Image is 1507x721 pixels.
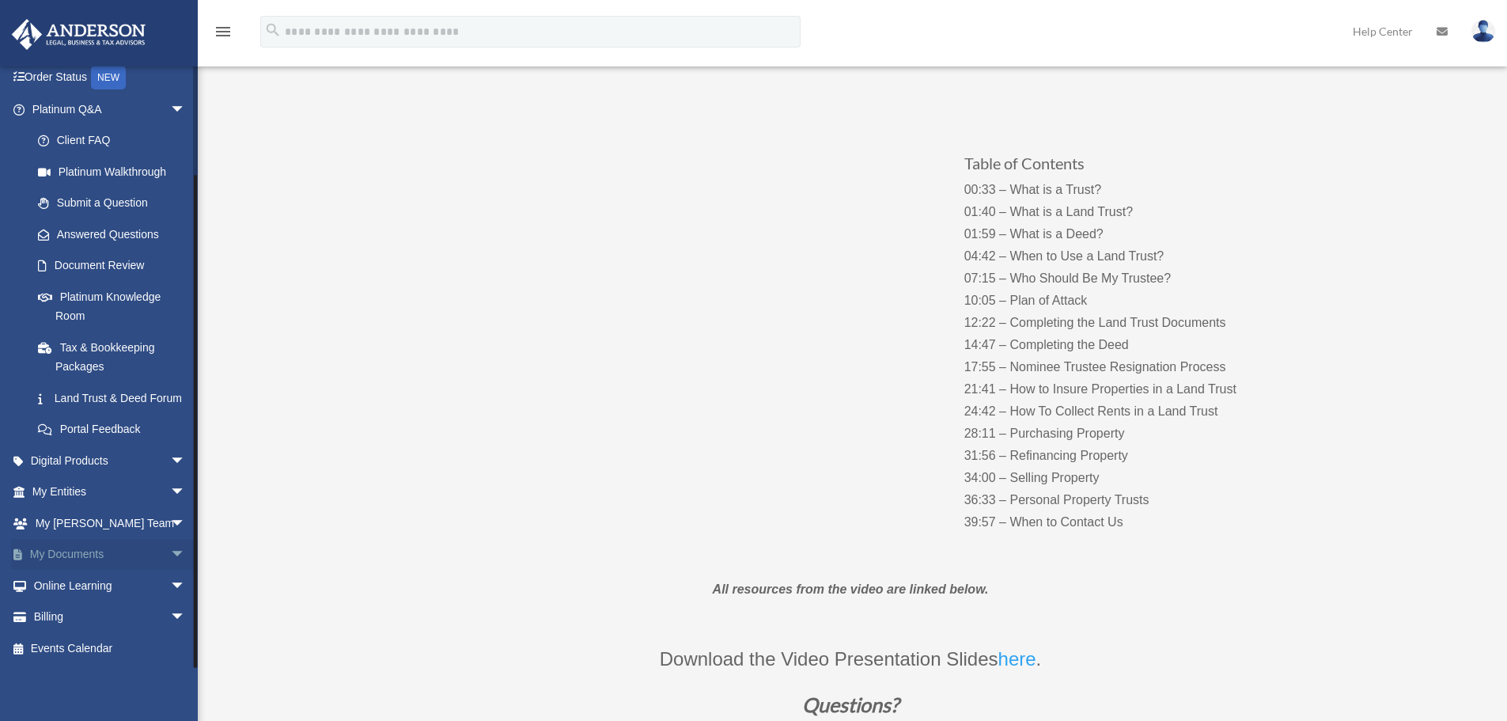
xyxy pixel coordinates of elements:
[264,21,282,39] i: search
[7,19,150,50] img: Anderson Advisors Platinum Portal
[22,156,210,188] a: Platinum Walkthrough
[170,476,202,509] span: arrow_drop_down
[22,250,210,282] a: Document Review
[22,414,210,446] a: Portal Feedback
[1471,20,1495,43] img: User Pic
[22,218,210,250] a: Answered Questions
[11,570,210,601] a: Online Learningarrow_drop_down
[22,125,210,157] a: Client FAQ
[22,188,210,219] a: Submit a Question
[22,281,210,332] a: Platinum Knowledge Room
[11,507,210,539] a: My [PERSON_NAME] Teamarrow_drop_down
[998,648,1036,677] a: here
[423,643,1278,695] p: Download the Video Presentation Slides .
[22,382,202,414] a: Land Trust & Deed Forum
[22,332,210,382] a: Tax & Bookkeeping Packages
[713,582,989,596] em: All resources from the video are linked below.
[11,632,210,664] a: Events Calendar
[170,507,202,540] span: arrow_drop_down
[802,693,899,716] em: Questions?
[11,476,210,508] a: My Entitiesarrow_drop_down
[170,93,202,126] span: arrow_drop_down
[964,155,1277,179] h3: Table of Contents
[964,179,1277,533] p: 00:33 – What is a Trust? 01:40 – What is a Land Trust? 01:59 – What is a Deed? 04:42 – When to Us...
[11,445,210,476] a: Digital Productsarrow_drop_down
[11,62,210,94] a: Order StatusNEW
[214,22,233,41] i: menu
[11,601,210,633] a: Billingarrow_drop_down
[91,66,126,89] div: NEW
[214,28,233,41] a: menu
[170,570,202,602] span: arrow_drop_down
[170,539,202,571] span: arrow_drop_down
[170,445,202,477] span: arrow_drop_down
[170,601,202,634] span: arrow_drop_down
[11,539,210,571] a: My Documentsarrow_drop_down
[11,93,210,125] a: Platinum Q&Aarrow_drop_down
